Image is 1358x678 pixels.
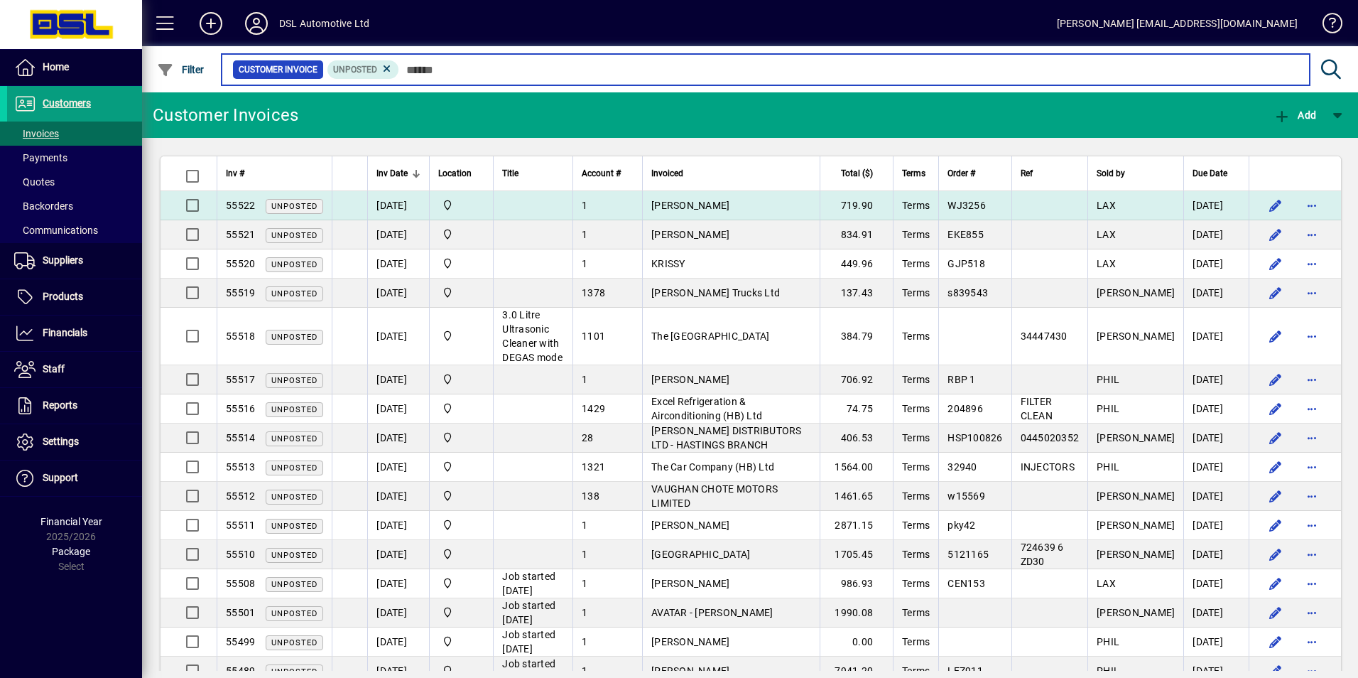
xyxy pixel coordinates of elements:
[1183,628,1249,657] td: [DATE]
[582,490,599,502] span: 138
[651,578,729,589] span: [PERSON_NAME]
[1264,514,1286,537] button: Edit
[1264,601,1286,624] button: Edit
[582,578,587,589] span: 1
[271,434,317,443] span: Unposted
[820,540,893,569] td: 1705.45
[7,316,142,351] a: Financials
[1097,607,1175,618] span: [PERSON_NAME]
[1183,424,1249,453] td: [DATE]
[651,549,750,560] span: [GEOGRAPHIC_DATA]
[1021,396,1053,421] span: FILTER CLEAN
[226,578,255,589] span: 55508
[502,166,564,181] div: Title
[1097,520,1175,531] span: [PERSON_NAME]
[947,520,975,531] span: pky42
[271,289,317,298] span: Unposted
[651,258,685,269] span: KRISSY
[188,11,234,36] button: Add
[1021,461,1075,473] span: INJECTORS
[1264,325,1286,348] button: Edit
[902,549,930,560] span: Terms
[1183,365,1249,394] td: [DATE]
[902,490,930,502] span: Terms
[7,218,142,242] a: Communications
[271,260,317,269] span: Unposted
[438,401,484,416] span: Central
[271,231,317,240] span: Unposted
[14,225,98,236] span: Communications
[7,170,142,194] a: Quotes
[226,520,255,531] span: 55511
[1097,287,1175,298] span: [PERSON_NAME]
[1300,368,1323,391] button: More options
[947,287,988,298] span: s839543
[1183,308,1249,365] td: [DATE]
[947,166,1002,181] div: Order #
[14,176,55,188] span: Quotes
[43,291,83,302] span: Products
[376,166,420,181] div: Inv Date
[327,60,399,79] mat-chip: Customer Invoice Status: Unposted
[902,166,925,181] span: Terms
[820,249,893,279] td: 449.96
[820,511,893,540] td: 2871.15
[820,191,893,220] td: 719.90
[333,65,377,75] span: Unposted
[820,308,893,365] td: 384.79
[271,202,317,211] span: Unposted
[1300,543,1323,566] button: More options
[226,374,255,385] span: 55517
[582,665,587,677] span: 1
[947,258,985,269] span: GJP518
[226,330,255,342] span: 55518
[1183,482,1249,511] td: [DATE]
[1183,598,1249,628] td: [DATE]
[582,200,587,211] span: 1
[1300,194,1323,217] button: More options
[947,549,989,560] span: 5121165
[820,569,893,598] td: 986.93
[502,600,555,625] span: Job started [DATE]
[157,64,205,75] span: Filter
[582,607,587,618] span: 1
[438,488,484,504] span: Central
[582,374,587,385] span: 1
[1097,374,1119,385] span: PHIL
[1097,461,1119,473] span: PHIL
[820,628,893,657] td: 0.00
[582,636,587,647] span: 1
[43,472,78,483] span: Support
[7,122,142,146] a: Invoices
[1264,223,1286,246] button: Edit
[582,166,621,181] span: Account #
[1264,456,1286,478] button: Edit
[582,330,605,342] span: 1101
[1021,542,1064,567] span: 724639 6 ZD30
[1300,456,1323,478] button: More options
[1300,630,1323,653] button: More options
[7,424,142,460] a: Settings
[582,229,587,240] span: 1
[947,200,986,211] span: WJ3256
[947,578,985,589] span: CEN153
[651,229,729,240] span: [PERSON_NAME]
[902,403,930,414] span: Terms
[43,327,87,338] span: Financials
[1300,514,1323,537] button: More options
[902,330,930,342] span: Terms
[271,667,317,677] span: Unposted
[1273,109,1316,121] span: Add
[271,609,317,618] span: Unposted
[582,461,605,473] span: 1321
[367,511,429,540] td: [DATE]
[582,258,587,269] span: 1
[1264,630,1286,653] button: Edit
[1183,394,1249,424] td: [DATE]
[1300,325,1323,348] button: More options
[947,461,977,473] span: 32940
[438,372,484,387] span: Central
[1183,511,1249,540] td: [DATE]
[1264,368,1286,391] button: Edit
[438,517,484,533] span: Central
